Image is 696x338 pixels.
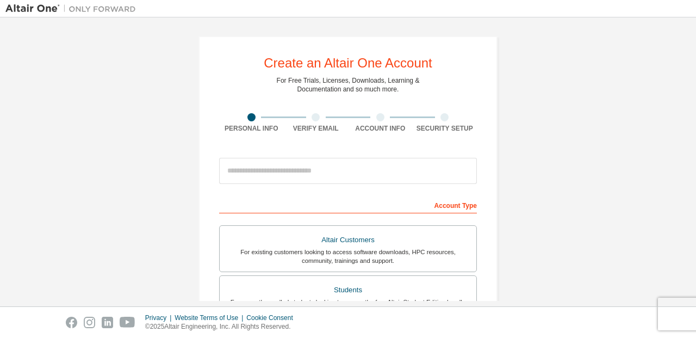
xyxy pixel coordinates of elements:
[145,314,175,322] div: Privacy
[219,196,477,213] div: Account Type
[175,314,246,322] div: Website Terms of Use
[246,314,299,322] div: Cookie Consent
[219,124,284,133] div: Personal Info
[226,232,470,248] div: Altair Customers
[145,322,300,331] p: © 2025 Altair Engineering, Inc. All Rights Reserved.
[5,3,141,14] img: Altair One
[84,317,95,328] img: instagram.svg
[226,298,470,315] div: For currently enrolled students looking to access the free Altair Student Edition bundle and all ...
[284,124,349,133] div: Verify Email
[264,57,432,70] div: Create an Altair One Account
[277,76,420,94] div: For Free Trials, Licenses, Downloads, Learning & Documentation and so much more.
[66,317,77,328] img: facebook.svg
[413,124,477,133] div: Security Setup
[348,124,413,133] div: Account Info
[226,248,470,265] div: For existing customers looking to access software downloads, HPC resources, community, trainings ...
[120,317,135,328] img: youtube.svg
[102,317,113,328] img: linkedin.svg
[226,282,470,298] div: Students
